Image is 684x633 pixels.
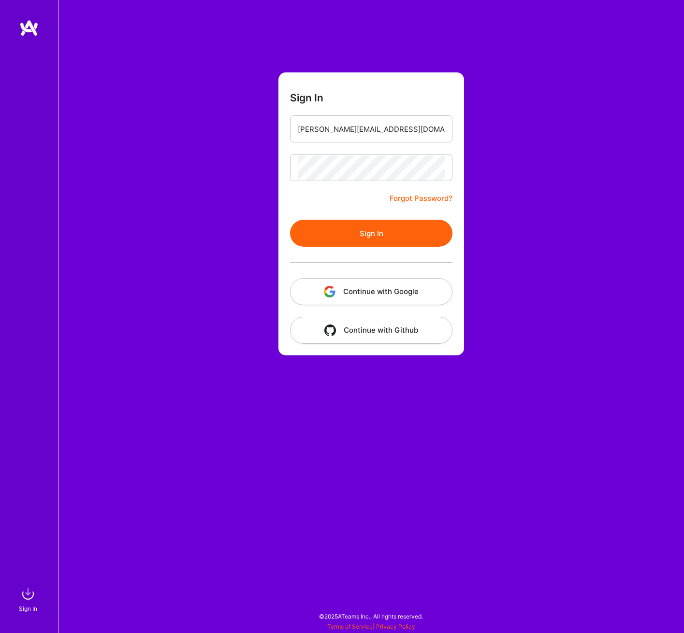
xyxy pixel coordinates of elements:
[298,117,445,141] input: Email...
[376,623,415,630] a: Privacy Policy
[19,19,39,37] img: logo
[324,286,335,297] img: icon
[19,604,37,614] div: Sign In
[327,623,373,630] a: Terms of Service
[324,324,336,336] img: icon
[290,317,452,344] button: Continue with Github
[58,604,684,628] div: © 2025 ATeams Inc., All rights reserved.
[290,220,452,247] button: Sign In
[20,584,38,614] a: sign inSign In
[290,278,452,305] button: Continue with Google
[290,92,323,104] h3: Sign In
[390,193,452,204] a: Forgot Password?
[18,584,38,604] img: sign in
[327,623,415,630] span: |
